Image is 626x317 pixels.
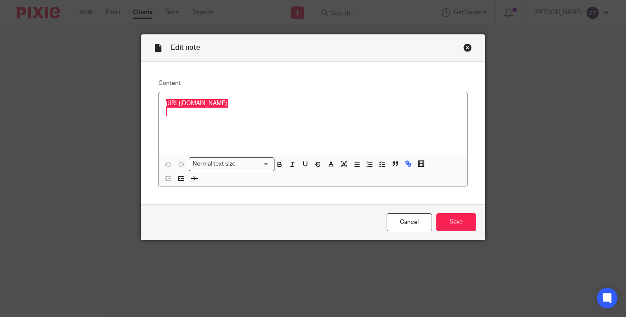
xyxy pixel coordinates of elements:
[158,79,468,88] label: Content
[463,43,472,52] div: Close this dialog window
[189,157,274,171] div: Search for option
[238,160,269,169] input: Search for option
[171,44,200,51] span: Edit note
[166,100,227,106] a: [URL][DOMAIN_NAME]
[191,160,238,169] span: Normal text size
[436,213,476,232] input: Save
[387,213,432,232] a: Cancel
